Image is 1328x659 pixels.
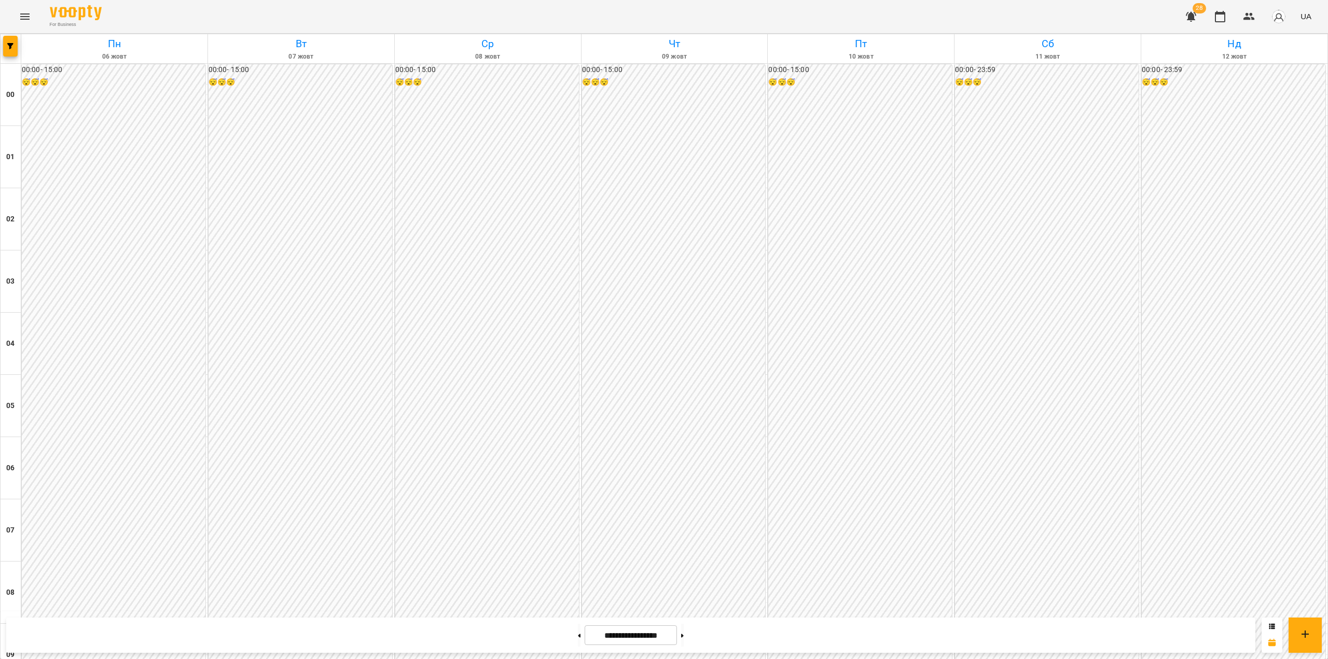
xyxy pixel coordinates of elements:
[6,338,15,349] h6: 04
[6,587,15,598] h6: 08
[6,276,15,287] h6: 03
[6,462,15,474] h6: 06
[769,52,952,62] h6: 10 жовт
[768,64,952,76] h6: 00:00 - 15:00
[955,64,1139,76] h6: 00:00 - 23:59
[1143,52,1326,62] h6: 12 жовт
[23,36,206,52] h6: Пн
[210,52,393,62] h6: 07 жовт
[583,52,766,62] h6: 09 жовт
[50,21,102,28] span: For Business
[1301,11,1311,22] span: UA
[6,214,15,225] h6: 02
[956,52,1139,62] h6: 11 жовт
[955,77,1139,88] h6: 😴😴😴
[395,77,579,88] h6: 😴😴😴
[1142,77,1325,88] h6: 😴😴😴
[6,525,15,536] h6: 07
[1271,9,1286,24] img: avatar_s.png
[210,36,393,52] h6: Вт
[6,151,15,163] h6: 01
[395,64,579,76] h6: 00:00 - 15:00
[6,400,15,412] h6: 05
[50,5,102,20] img: Voopty Logo
[1143,36,1326,52] h6: Нд
[1296,7,1316,26] button: UA
[396,36,579,52] h6: Ср
[769,36,952,52] h6: Пт
[582,64,766,76] h6: 00:00 - 15:00
[768,77,952,88] h6: 😴😴😴
[12,4,37,29] button: Menu
[583,36,766,52] h6: Чт
[396,52,579,62] h6: 08 жовт
[22,64,205,76] h6: 00:00 - 15:00
[209,64,392,76] h6: 00:00 - 15:00
[582,77,766,88] h6: 😴😴😴
[209,77,392,88] h6: 😴😴😴
[22,77,205,88] h6: 😴😴😴
[23,52,206,62] h6: 06 жовт
[1142,64,1325,76] h6: 00:00 - 23:59
[6,89,15,101] h6: 00
[1193,3,1206,13] span: 28
[956,36,1139,52] h6: Сб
